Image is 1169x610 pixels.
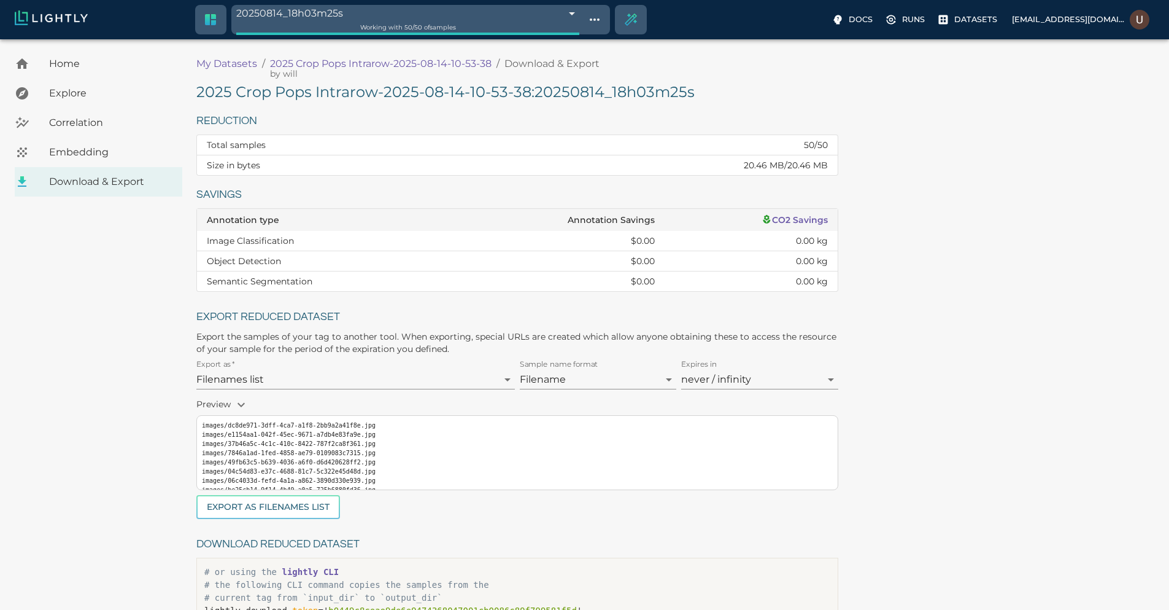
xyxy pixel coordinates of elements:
label: Datasets [935,10,1002,29]
p: Datasets [954,14,997,25]
td: 20.46 MB / 20.46 MB [473,155,838,176]
td: $0.00 [449,231,665,251]
label: Expires in [681,359,717,370]
a: CO2 Savings [762,214,828,225]
th: Annotation type [197,209,449,231]
span: Explore [49,86,172,101]
button: Show tag tree [584,9,605,30]
label: Export as [196,359,234,370]
td: 50 / 50 [473,135,838,155]
a: Download & Export [15,167,182,197]
td: $0.00 [449,251,665,272]
th: Annotation Savings [449,209,665,231]
p: Docs [849,14,873,25]
div: 20250814_18h03m25s [236,5,580,22]
button: Export as Filenames list [196,495,340,519]
li: / [262,57,265,71]
p: Download & Export [504,57,600,71]
td: $0.00 [449,272,665,292]
span: Correlation [49,115,172,130]
span: will (Aigen) [270,68,298,80]
label: [EMAIL_ADDRESS][DOMAIN_NAME]Usman Khan [1007,6,1154,33]
table: dataset tag reduction [197,135,838,175]
p: Preview [196,394,838,415]
img: Usman Khan [1130,10,1149,29]
a: Home [15,49,182,79]
span: Embedding [49,145,172,160]
p: [EMAIL_ADDRESS][DOMAIN_NAME] [1012,14,1125,25]
a: Explore [15,79,182,108]
table: dataset tag savings [197,209,838,291]
div: Filename [520,370,676,389]
label: Sample name format [520,359,598,370]
a: My Datasets [196,57,257,71]
span: Home [49,57,172,71]
td: Image Classification [197,231,449,251]
td: 0.00 kg [665,272,838,292]
p: Export the samples of your tag to another tool. When exporting, special URLs are created which al... [196,330,838,355]
li: / [496,57,500,71]
a: lightly CLI [282,567,339,577]
img: Lightly [15,10,88,25]
td: 0.00 kg [665,251,838,272]
span: Working with 50 / 50 of samples [360,23,456,31]
th: Total samples [197,135,473,155]
a: Switch to crop dataset [196,5,225,34]
a: Correlation [15,108,182,138]
div: Filenames list [196,370,515,389]
nav: explore, analyze, sample, metadata, embedding, correlations label, download your dataset [15,49,182,197]
td: Object Detection [197,251,449,272]
a: 2025 Crop Pops Intrarow-2025-08-14-10-53-38 [270,57,492,71]
h6: Reduction [196,112,838,131]
label: Runs [882,10,930,29]
td: Semantic Segmentation [197,272,449,292]
span: # or using the [204,567,339,577]
nav: breadcrumb [196,57,831,71]
span: # the following CLI command copies the samples from the # current tag from `input_dir` to `output... [204,580,489,603]
label: Docs [829,10,878,29]
p: Runs [902,14,925,25]
h6: Download reduced dataset [196,535,838,554]
h6: Export reduced dataset [196,308,838,327]
td: 0.00 kg [665,231,838,251]
span: Download & Export [49,174,172,189]
a: Embedding [15,138,182,167]
pre: images/dc8de971-3dff-4ca7-a1f8-2bb9a2a41f8e.jpg images/e1154aa1-042f-45ec-9671-a7db4e83fa9e.jpg i... [202,421,833,513]
th: Size in bytes [197,155,473,176]
div: never / infinity [681,370,838,389]
div: Create selection [616,5,646,34]
h6: Savings [196,186,838,205]
h5: 2025 Crop Pops Intrarow-2025-08-14-10-53-38 : 20250814_18h03m25s [196,82,838,102]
